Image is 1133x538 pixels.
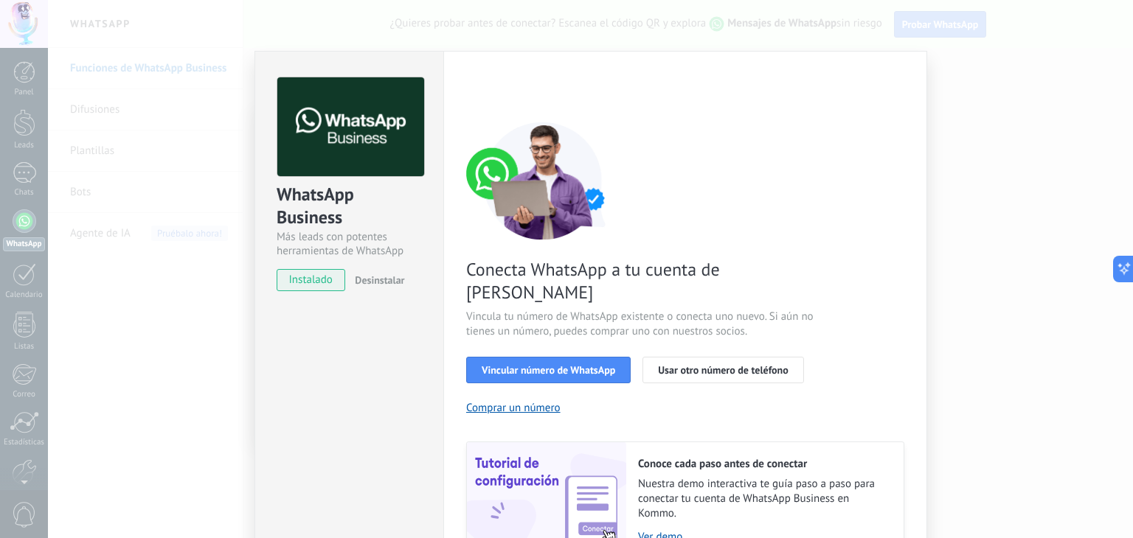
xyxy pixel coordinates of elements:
img: connect number [466,122,621,240]
span: Vincula tu número de WhatsApp existente o conecta uno nuevo. Si aún no tienes un número, puedes c... [466,310,817,339]
span: instalado [277,269,344,291]
span: Vincular número de WhatsApp [482,365,615,375]
button: Comprar un número [466,401,561,415]
div: Más leads con potentes herramientas de WhatsApp [277,230,422,258]
span: Desinstalar [355,273,404,287]
button: Vincular número de WhatsApp [466,357,631,383]
span: Nuestra demo interactiva te guía paso a paso para conectar tu cuenta de WhatsApp Business en Kommo. [638,477,889,521]
span: Usar otro número de teléfono [658,365,788,375]
button: Desinstalar [349,269,404,291]
span: Conecta WhatsApp a tu cuenta de [PERSON_NAME] [466,258,817,304]
button: Usar otro número de teléfono [642,357,803,383]
img: logo_main.png [277,77,424,177]
div: WhatsApp Business [277,183,422,230]
h2: Conoce cada paso antes de conectar [638,457,889,471]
